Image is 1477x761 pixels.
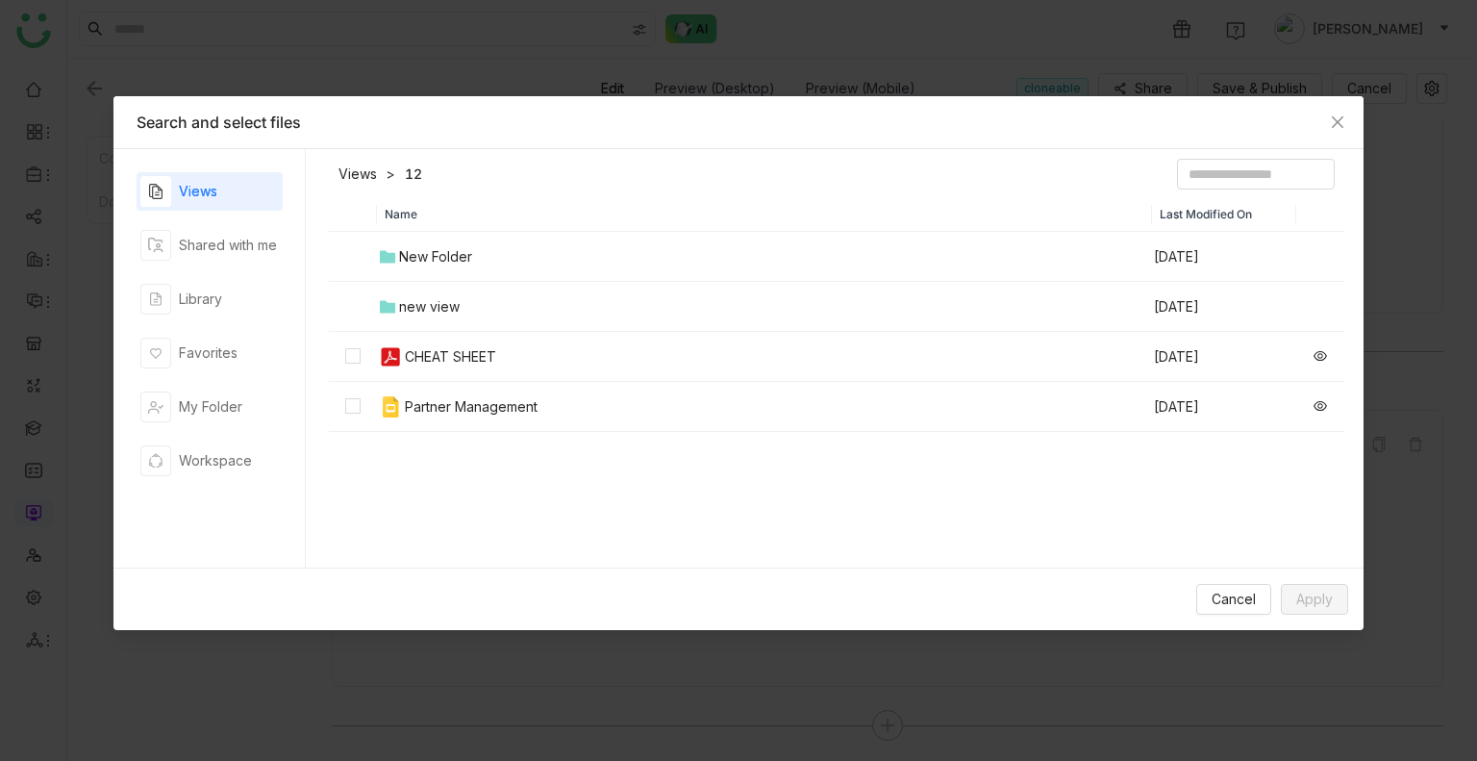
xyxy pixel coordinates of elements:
[379,395,402,419] img: g-ppt.svg
[1152,232,1296,282] td: [DATE]
[1312,96,1364,148] button: Close
[179,396,242,418] div: My Folder
[179,342,238,364] div: Favorites
[1196,584,1271,615] button: Cancel
[1152,197,1296,232] th: Last Modified On
[179,235,277,256] div: Shared with me
[1152,382,1296,432] td: [DATE]
[338,165,377,184] a: Views
[179,181,217,202] div: Views
[377,197,1152,232] th: Name
[1152,332,1296,382] td: [DATE]
[1281,584,1348,615] button: Apply
[179,289,222,310] div: Library
[179,450,252,471] div: Workspace
[1212,589,1256,610] span: Cancel
[1152,282,1296,332] td: [DATE]
[405,396,538,418] div: Partner Management
[405,165,422,184] a: 12
[137,112,1340,133] div: Search and select files
[399,246,472,267] div: New Folder
[405,346,496,368] div: CHEAT SHEET
[399,296,460,317] div: new view
[379,345,402,368] img: pdf.svg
